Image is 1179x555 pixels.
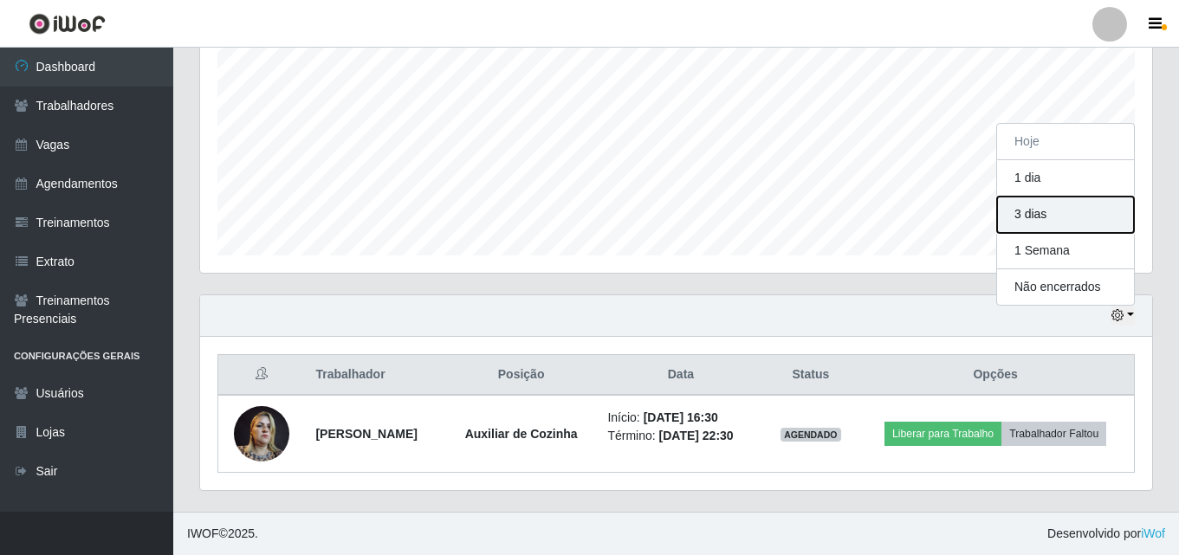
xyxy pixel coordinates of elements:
[234,397,289,470] img: 1672867768596.jpeg
[607,427,754,445] li: Término:
[1001,422,1106,446] button: Trabalhador Faltou
[764,355,857,396] th: Status
[29,13,106,35] img: CoreUI Logo
[781,428,841,442] span: AGENDADO
[857,355,1134,396] th: Opções
[884,422,1001,446] button: Liberar para Trabalho
[187,525,258,543] span: © 2025 .
[997,160,1134,197] button: 1 dia
[465,427,578,441] strong: Auxiliar de Cozinha
[644,410,718,424] time: [DATE] 16:30
[597,355,764,396] th: Data
[187,526,219,540] span: IWOF
[1047,525,1165,543] span: Desenvolvido por
[997,233,1134,269] button: 1 Semana
[659,429,734,442] time: [DATE] 22:30
[305,355,444,396] th: Trabalhador
[997,269,1134,305] button: Não encerrados
[315,427,417,441] strong: [PERSON_NAME]
[445,355,598,396] th: Posição
[607,409,754,427] li: Início:
[997,197,1134,233] button: 3 dias
[997,124,1134,160] button: Hoje
[1141,526,1165,540] a: iWof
